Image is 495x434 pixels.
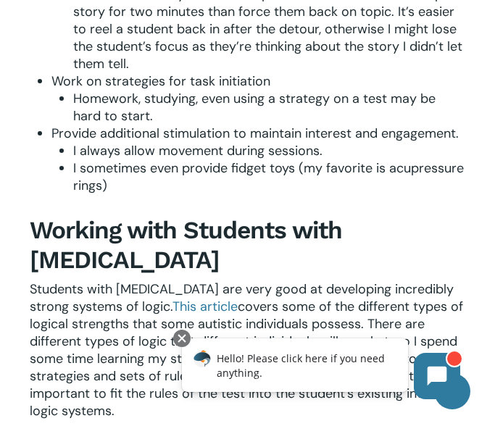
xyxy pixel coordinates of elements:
[73,142,323,159] span: I always allow movement during sessions.
[30,315,459,420] span: . There are different types of logic that different individuals will excel at, so I spend some ti...
[73,159,464,194] span: I sometimes even provide fidget toys (my favorite is acupressure rings)
[167,327,475,414] iframe: Chatbot
[30,216,342,274] b: Working with Students with [MEDICAL_DATA]
[51,72,270,90] span: Work on strategies for task initiation
[172,298,238,315] a: This article
[51,125,459,142] span: Provide additional stimulation to maintain interest and engagement.
[30,280,463,333] span: Students with [MEDICAL_DATA] are very good at developing incredibly strong systems of logic. cove...
[73,90,436,125] span: Homework, studying, even using a strategy on a test may be hard to start.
